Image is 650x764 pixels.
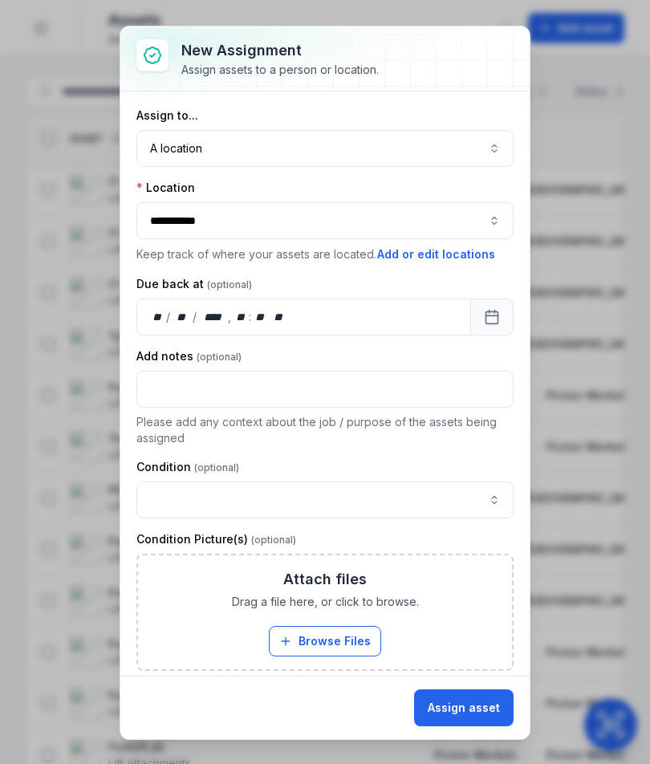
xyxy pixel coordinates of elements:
[136,459,239,475] label: Condition
[136,130,514,167] button: A location
[414,689,514,726] button: Assign asset
[172,309,193,325] div: month,
[233,309,249,325] div: hour,
[136,531,296,547] label: Condition Picture(s)
[181,39,379,62] h3: New assignment
[136,414,514,446] p: Please add any context about the job / purpose of the assets being assigned
[150,309,166,325] div: day,
[136,246,514,263] p: Keep track of where your assets are located.
[136,348,242,364] label: Add notes
[270,309,288,325] div: am/pm,
[228,309,233,325] div: ,
[198,309,228,325] div: year,
[232,594,419,610] span: Drag a file here, or click to browse.
[253,309,269,325] div: minute,
[283,568,367,591] h3: Attach files
[376,246,496,263] button: Add or edit locations
[269,626,381,656] button: Browse Files
[193,309,198,325] div: /
[136,108,198,124] label: Assign to...
[470,299,514,335] button: Calendar
[181,62,379,78] div: Assign assets to a person or location.
[136,276,252,292] label: Due back at
[249,309,253,325] div: :
[166,309,172,325] div: /
[136,180,195,196] label: Location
